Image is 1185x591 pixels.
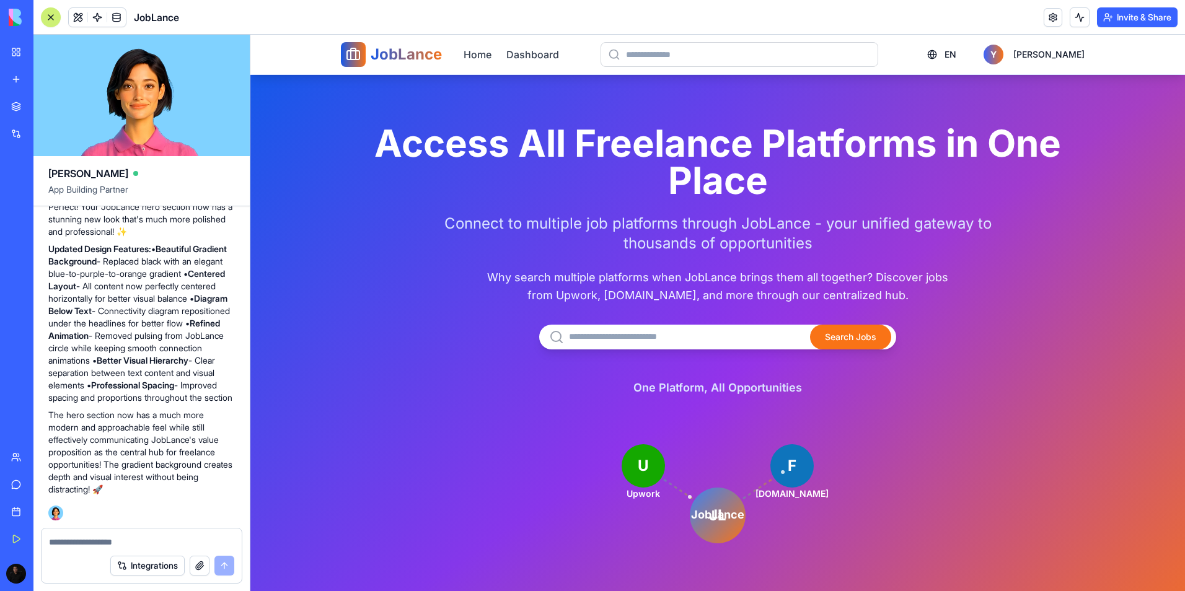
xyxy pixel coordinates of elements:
a: Home [213,12,241,27]
span: EN [694,14,706,26]
p: Perfect! Your JobLance hero section now has a stunning new look that's much more polished and pro... [48,201,235,238]
text: [DOMAIN_NAME] [505,453,578,464]
button: Y[PERSON_NAME] [723,7,844,32]
text: U [387,422,399,440]
span: [PERSON_NAME] [763,14,834,26]
button: Invite & Share [1097,7,1178,27]
span: [PERSON_NAME] [48,166,128,181]
strong: Better Visual Hierarchy [97,355,188,366]
p: Connect to multiple job platforms through JobLance - your unified gateway to thousands of opportu... [190,179,745,219]
div: Y [733,10,753,30]
a: JobLance [90,7,192,32]
span: JobLance [120,10,192,30]
strong: Updated Design Features: [48,243,151,254]
text: JobLance [441,473,494,486]
text: Upwork [376,453,410,464]
h1: Access All Freelance Platforms in One Place [90,90,844,164]
img: Ella_00000_wcx2te.png [48,506,63,520]
p: Why search multiple platforms when JobLance brings them all together? Discover jobs from Upwork, ... [229,234,705,270]
span: JobLance [134,10,179,25]
p: The hero section now has a much more modern and approachable feel while still effectively communi... [48,409,235,496]
text: JL [459,471,476,489]
p: • - Replaced black with an elegant blue-to-purple-to-orange gradient • - All content now perfectl... [48,243,235,404]
img: ACg8ocIDb1ny6_J6h-TpcQhxyVZS9ZKCdT8gmtg4dmUTs1E6LT8axMt4=s96-c [6,564,26,584]
button: EN [669,9,713,31]
button: Integrations [110,556,185,576]
img: logo [9,9,86,26]
span: App Building Partner [48,183,235,206]
a: Dashboard [256,12,309,27]
strong: Professional Spacing [91,380,174,390]
button: Search Jobs [560,290,641,315]
text: F [537,422,546,440]
p: One Platform, All Opportunities [309,344,626,362]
